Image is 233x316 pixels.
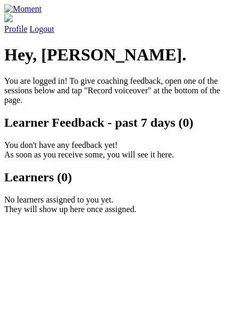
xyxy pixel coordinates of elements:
[4,76,229,105] p: You are logged in! To give coaching feedback, open one of the sessions below and tap "Record voic...
[4,116,229,130] h2: Learner Feedback - past 7 days (0)
[30,24,54,33] a: Logout
[4,170,229,185] h2: Learners (0)
[4,195,229,214] p: No learners assigned to you yet. They will show up here once assigned.
[4,4,41,14] img: Moment
[4,141,229,160] p: You don't have any feedback yet! As soon as you receive some, you will see it here.
[4,14,229,33] a: Profile
[4,45,229,65] h1: Hey, [PERSON_NAME].
[4,14,13,22] img: default_avatar-b4e2223d03051bc43aaaccfb402a43260a3f17acc7fafc1603fdf008d6cba3c9.png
